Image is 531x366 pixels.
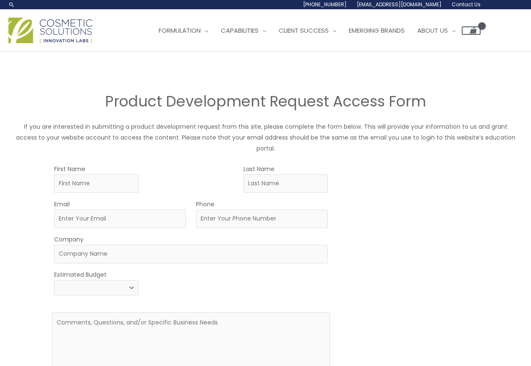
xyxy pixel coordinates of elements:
[214,18,272,43] a: Capabilities
[303,1,347,8] span: [PHONE_NUMBER]
[221,26,259,35] span: Capabilities
[279,26,329,35] span: Client Success
[14,121,518,154] p: If you are interested in submitting a product development request from this site, please complete...
[14,92,518,111] h2: Product Development Request Access Form
[54,245,328,263] input: Company Name
[343,18,411,43] a: Emerging Brands
[54,165,85,173] label: First Name
[452,1,481,8] span: Contact Us
[411,18,462,43] a: About Us
[272,18,343,43] a: Client Success
[8,1,15,8] a: Search icon link
[54,200,70,208] label: Email
[146,18,481,43] nav: Site Navigation
[357,1,442,8] span: [EMAIL_ADDRESS][DOMAIN_NAME]
[196,210,328,228] input: Enter Your Phone Number
[417,26,448,35] span: About Us
[54,174,139,193] input: First Name
[243,174,328,193] input: Last Name
[349,26,405,35] span: Emerging Brands
[196,200,214,208] label: Phone
[243,165,275,173] label: Last Name
[159,26,201,35] span: Formulation
[8,18,92,43] img: Cosmetic Solutions Logo
[54,270,107,279] label: Estimated Budget
[462,26,481,35] a: View Shopping Cart, empty
[54,235,84,244] label: Company
[152,18,214,43] a: Formulation
[54,210,186,228] input: Enter Your Email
